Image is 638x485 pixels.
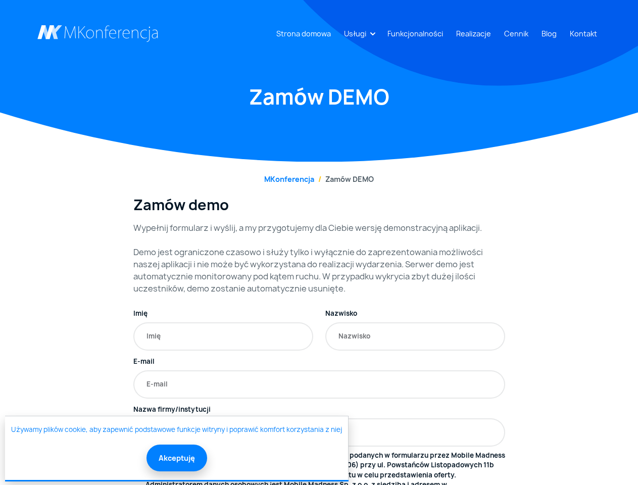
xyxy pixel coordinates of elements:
[314,174,374,184] li: Zamów DEMO
[133,246,505,295] p: Demo jest ograniczone czasowo i służy tylko i wyłącznie do zaprezentowania możliwości naszej apli...
[146,445,207,471] button: Akceptuję
[133,197,505,214] h3: Zamów demo
[325,322,505,351] input: Nazwisko
[340,24,370,43] a: Usługi
[537,24,561,43] a: Blog
[133,309,148,319] label: Imię
[325,309,357,319] label: Nazwisko
[566,24,601,43] a: Kontakt
[452,24,495,43] a: Realizacje
[133,222,505,234] p: Wypełnij formularz i wyślij, a my przygotujemy dla Ciebie wersję demonstracyjną aplikacji.
[272,24,335,43] a: Strona domowa
[133,405,211,415] label: Nazwa firmy/instytucji
[37,83,601,111] h1: Zamów DEMO
[37,174,601,184] nav: breadcrumb
[383,24,447,43] a: Funkcjonalności
[11,425,342,435] a: Używamy plików cookie, aby zapewnić podstawowe funkcje witryny i poprawić komfort korzystania z niej
[133,322,313,351] input: Imię
[264,174,314,184] a: MKonferencja
[500,24,532,43] a: Cennik
[133,370,505,399] input: E-mail
[133,357,155,367] label: E-mail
